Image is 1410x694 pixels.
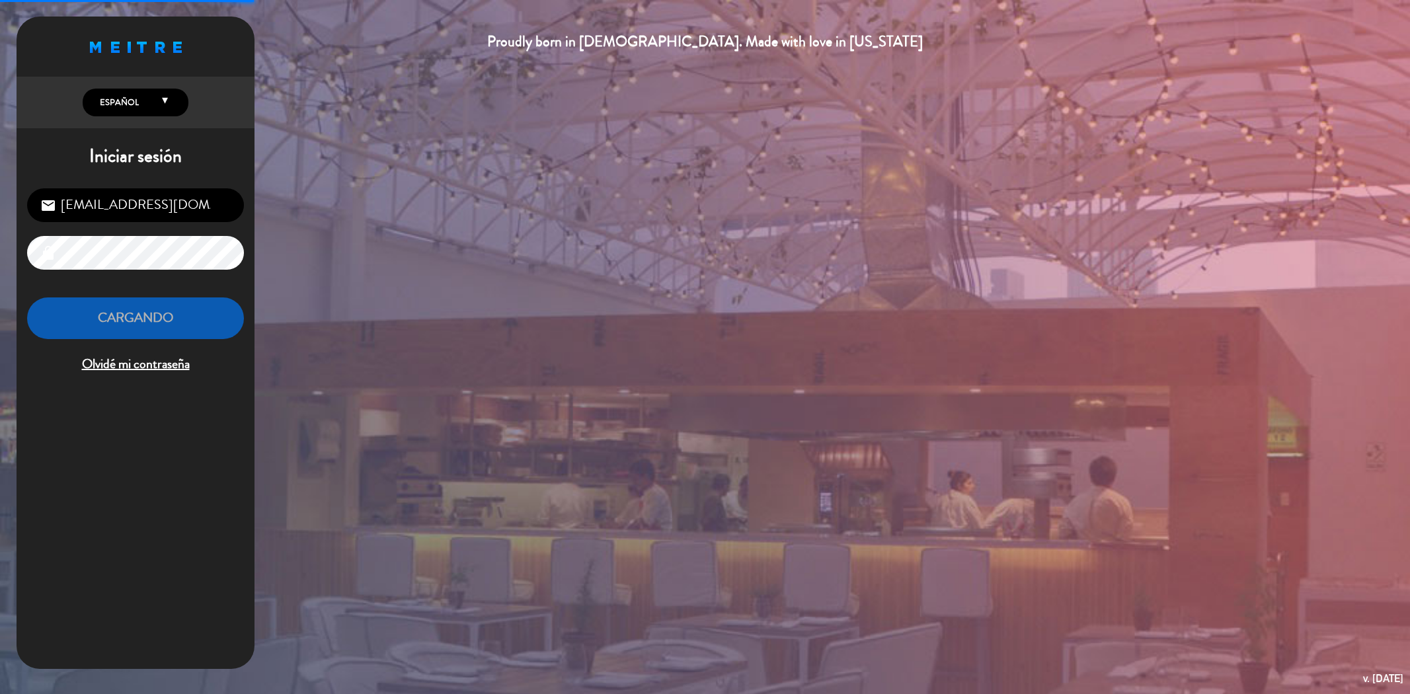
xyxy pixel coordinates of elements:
[17,145,255,168] h1: Iniciar sesión
[97,96,139,109] span: Español
[27,354,244,375] span: Olvidé mi contraseña
[27,297,244,339] button: Cargando
[40,245,56,261] i: lock
[40,198,56,213] i: email
[27,188,244,222] input: Correo Electrónico
[1363,670,1403,687] div: v. [DATE]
